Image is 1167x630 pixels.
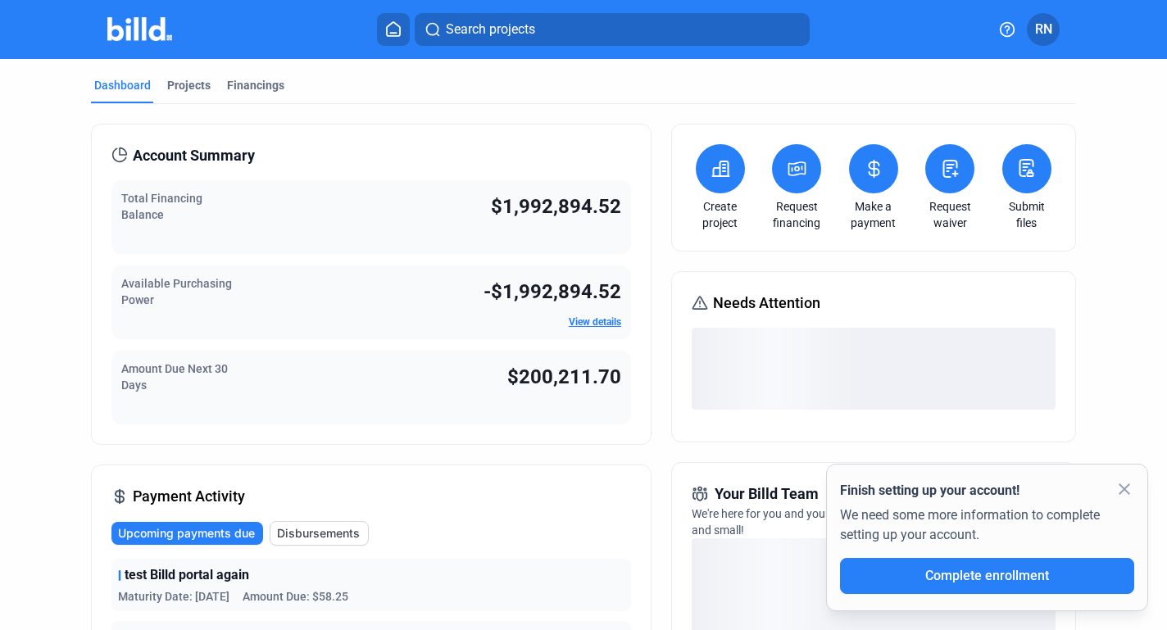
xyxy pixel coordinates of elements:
[768,198,825,231] a: Request financing
[692,507,1046,537] span: We're here for you and your business. Reach out anytime for needs big and small!
[243,588,348,605] span: Amount Due: $58.25
[133,485,245,508] span: Payment Activity
[715,483,819,505] span: Your Billd Team
[484,280,621,303] span: -$1,992,894.52
[94,77,151,93] div: Dashboard
[713,292,820,315] span: Needs Attention
[121,362,228,392] span: Amount Due Next 30 Days
[415,13,810,46] button: Search projects
[840,481,1134,501] div: Finish setting up your account!
[111,522,263,545] button: Upcoming payments due
[692,198,749,231] a: Create project
[692,328,1056,410] div: loading
[446,20,535,39] span: Search projects
[277,525,360,542] span: Disbursements
[925,568,1049,583] span: Complete enrollment
[133,144,255,167] span: Account Summary
[1035,20,1052,39] span: RN
[270,521,369,546] button: Disbursements
[118,525,255,542] span: Upcoming payments due
[998,198,1056,231] a: Submit files
[167,77,211,93] div: Projects
[121,192,202,221] span: Total Financing Balance
[507,365,621,388] span: $200,211.70
[125,565,249,585] span: test Billd portal again
[1027,13,1060,46] button: RN
[921,198,979,231] a: Request waiver
[840,558,1134,594] button: Complete enrollment
[569,316,621,328] a: View details
[1115,479,1134,499] mat-icon: close
[491,195,621,218] span: $1,992,894.52
[118,588,229,605] span: Maturity Date: [DATE]
[121,277,232,306] span: Available Purchasing Power
[227,77,284,93] div: Financings
[845,198,902,231] a: Make a payment
[107,17,172,41] img: Billd Company Logo
[840,501,1134,558] div: We need some more information to complete setting up your account.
